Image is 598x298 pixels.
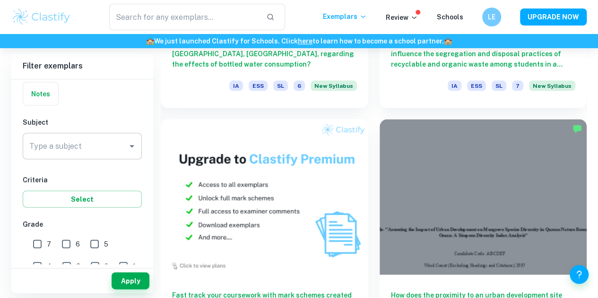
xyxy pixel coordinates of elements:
span: 3 [76,261,80,272]
a: Schools [437,13,463,21]
span: 1 [133,261,136,272]
span: ESS [249,81,268,91]
img: Clastify logo [11,8,71,26]
span: New Syllabus [529,81,575,91]
button: Help and Feedback [570,265,589,284]
h6: Filter exemplars [11,53,153,79]
span: 4 [47,261,52,272]
span: SL [273,81,288,91]
span: SL [492,81,506,91]
button: UPGRADE NOW [520,9,587,26]
span: 6 [76,239,80,249]
h6: How aware are different age groups in [GEOGRAPHIC_DATA], [GEOGRAPHIC_DATA], regarding the effects... [172,38,357,69]
span: IA [229,81,243,91]
h6: How does accessibility to waste management facilities influence the segregation and disposal prac... [391,38,576,69]
h6: We just launched Clastify for Schools. Click to learn how to become a school partner. [2,36,596,46]
span: 🏫 [146,37,154,45]
button: Open [125,140,139,153]
span: 2 [104,261,108,272]
span: 6 [294,81,305,91]
span: 7 [512,81,523,91]
p: Review [386,12,418,23]
span: ESS [467,81,486,91]
a: here [298,37,312,45]
h6: Subject [23,117,142,128]
button: LE [482,8,501,26]
button: Select [23,191,142,208]
button: Apply [112,272,149,289]
input: Search for any exemplars... [109,4,259,30]
span: 5 [104,239,108,249]
h6: LE [486,12,497,22]
div: Starting from the May 2026 session, the ESS IA requirements have changed. We created this exempla... [311,81,357,97]
span: 🏫 [444,37,452,45]
h6: Criteria [23,175,142,185]
img: Thumbnail [161,119,368,275]
p: Exemplars [323,11,367,22]
button: Notes [23,83,58,105]
h6: Grade [23,219,142,230]
span: IA [448,81,461,91]
img: Marked [572,124,582,134]
span: New Syllabus [311,81,357,91]
div: Starting from the May 2026 session, the ESS IA requirements have changed. We created this exempla... [529,81,575,97]
span: 7 [47,239,51,249]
